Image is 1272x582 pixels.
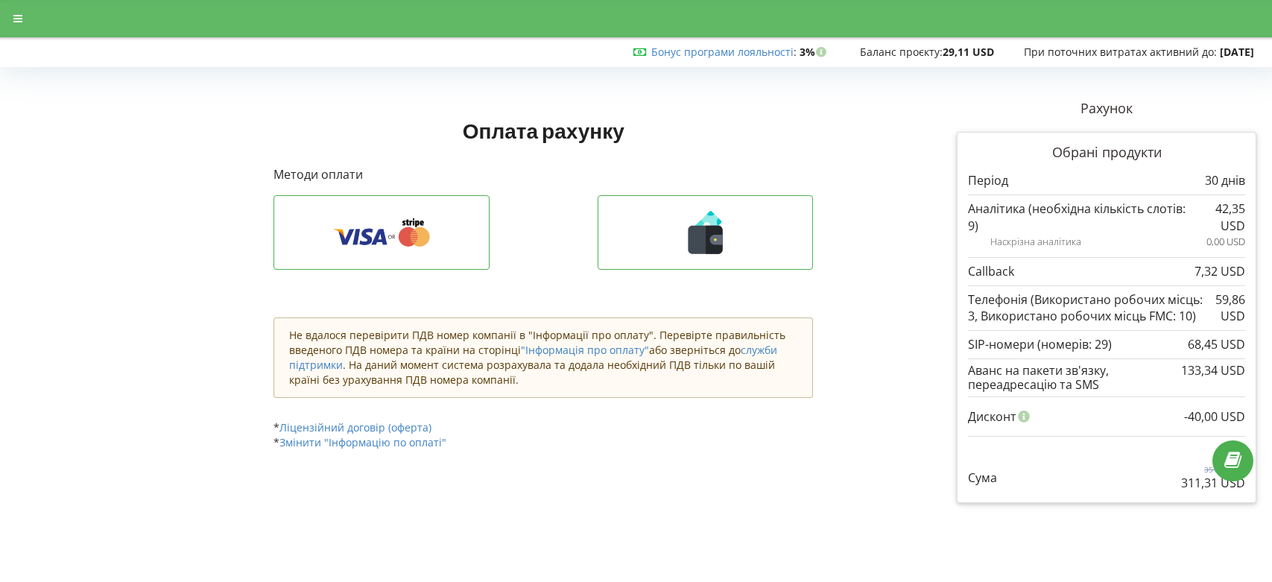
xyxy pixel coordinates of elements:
div: Дисконт [968,402,1245,431]
p: Рахунок [957,99,1256,118]
p: 30 днів [1205,172,1245,189]
a: Змінити "Інформацію по оплаті" [279,435,446,449]
p: 311,31 USD [1181,475,1245,492]
a: служби підтримки [289,343,777,372]
p: Callback [968,263,1014,280]
p: Методи оплати [273,166,813,183]
a: "Інформація про оплату" [521,343,649,357]
p: 351,31 USD [1181,464,1245,475]
p: SIP-номери (номерів: 29) [968,336,1112,353]
p: Обрані продукти [968,143,1245,162]
p: Сума [968,469,997,487]
p: 7,32 USD [1195,263,1245,280]
a: Ліцензійний договір (оферта) [279,420,431,434]
p: Аналітика (необхідна кількість слотів: 9) [968,200,1190,235]
span: При поточних витратах активний до: [1024,45,1217,59]
div: Не вдалося перевірити ПДВ номер компанії в "Інформації про оплату". Перевірте правильність введен... [273,317,813,398]
p: 42,35 USD [1190,200,1245,235]
strong: [DATE] [1220,45,1254,59]
p: Телефонія (Використано робочих місць: 3, Використано робочих місць FMC: 10) [968,291,1215,326]
p: 68,45 USD [1188,336,1245,353]
strong: 29,11 USD [943,45,994,59]
span: Баланс проєкту: [860,45,943,59]
a: Бонус програми лояльності [651,45,794,59]
p: Період [968,172,1008,189]
strong: 3% [800,45,830,59]
h1: Оплата рахунку [273,117,813,144]
p: 59,86 USD [1215,291,1245,326]
div: Аванс на пакети зв'язку, переадресацію та SMS [968,364,1245,391]
span: Наскрізна аналітика [990,235,1081,249]
span: : [651,45,797,59]
div: -40,00 USD [1184,402,1245,431]
p: 0,00 USD [1206,235,1245,249]
div: 133,34 USD [1181,364,1245,377]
